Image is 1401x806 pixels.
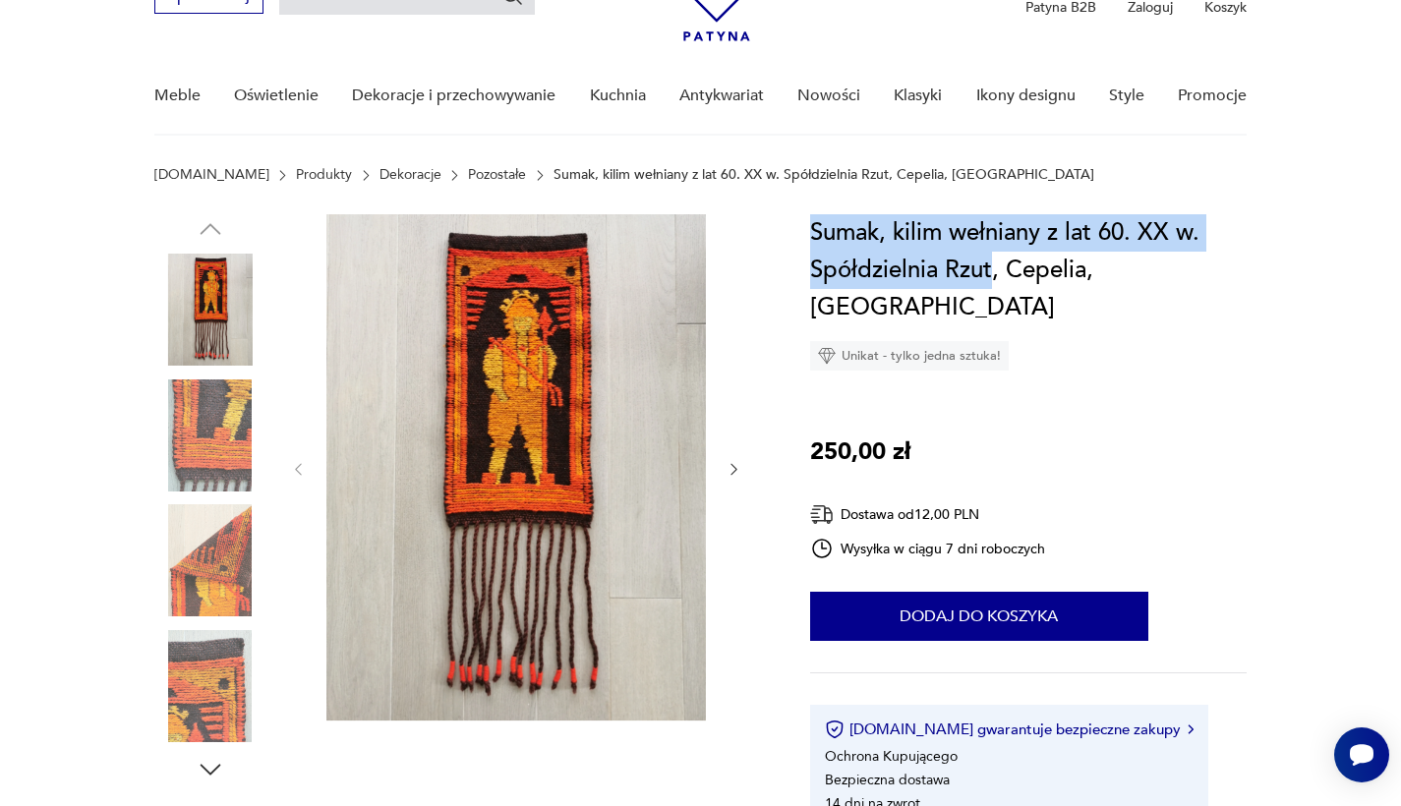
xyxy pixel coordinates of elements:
[810,433,910,471] p: 250,00 zł
[825,720,1194,739] button: [DOMAIN_NAME] gwarantuje bezpieczne zakupy
[797,58,860,134] a: Nowości
[154,58,201,134] a: Meble
[810,214,1248,326] h1: Sumak, kilim wełniany z lat 60. XX w. Spółdzielnia Rzut, Cepelia, [GEOGRAPHIC_DATA]
[554,167,1094,183] p: Sumak, kilim wełniany z lat 60. XX w. Spółdzielnia Rzut, Cepelia, [GEOGRAPHIC_DATA]
[154,167,269,183] a: [DOMAIN_NAME]
[810,592,1148,641] button: Dodaj do koszyka
[234,58,319,134] a: Oświetlenie
[352,58,555,134] a: Dekoracje i przechowywanie
[154,254,266,366] img: Zdjęcie produktu Sumak, kilim wełniany z lat 60. XX w. Spółdzielnia Rzut, Cepelia, PRL
[326,214,706,720] img: Zdjęcie produktu Sumak, kilim wełniany z lat 60. XX w. Spółdzielnia Rzut, Cepelia, PRL
[810,341,1009,371] div: Unikat - tylko jedna sztuka!
[154,630,266,742] img: Zdjęcie produktu Sumak, kilim wełniany z lat 60. XX w. Spółdzielnia Rzut, Cepelia, PRL
[379,167,441,183] a: Dekoracje
[810,502,1046,527] div: Dostawa od 12,00 PLN
[1334,727,1389,782] iframe: Smartsupp widget button
[810,502,834,527] img: Ikona dostawy
[1178,58,1247,134] a: Promocje
[590,58,646,134] a: Kuchnia
[818,347,836,365] img: Ikona diamentu
[825,747,958,766] li: Ochrona Kupującego
[468,167,526,183] a: Pozostałe
[296,167,352,183] a: Produkty
[154,504,266,616] img: Zdjęcie produktu Sumak, kilim wełniany z lat 60. XX w. Spółdzielnia Rzut, Cepelia, PRL
[825,720,845,739] img: Ikona certyfikatu
[810,537,1046,560] div: Wysyłka w ciągu 7 dni roboczych
[1188,724,1194,734] img: Ikona strzałki w prawo
[825,771,950,789] li: Bezpieczna dostawa
[679,58,764,134] a: Antykwariat
[154,379,266,491] img: Zdjęcie produktu Sumak, kilim wełniany z lat 60. XX w. Spółdzielnia Rzut, Cepelia, PRL
[1109,58,1144,134] a: Style
[894,58,942,134] a: Klasyki
[976,58,1076,134] a: Ikony designu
